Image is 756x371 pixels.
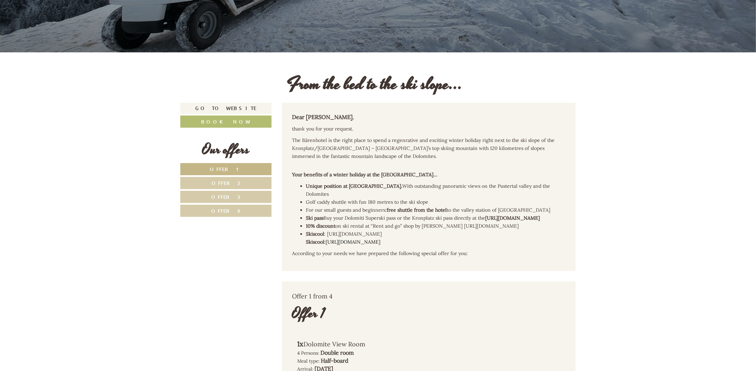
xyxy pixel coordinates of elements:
[324,215,540,221] span: Buy your Dolomiti Superski pass or the Kronplatz ski pass directly at the
[292,250,468,256] span: According to your needs we have prepared the following special offer for you:
[321,357,349,364] b: Half-board
[306,183,550,197] span: With outstanding panoramic views on the Pustertal valley and the Dolomites
[298,339,419,349] div: Dolomite View Room
[306,231,325,237] span: Skiscool
[298,358,320,364] small: Meal type:
[486,215,540,221] strong: [URL][DOMAIN_NAME]
[210,166,242,172] span: Offer 1
[306,215,324,221] span: Ski pass
[287,75,463,94] h1: From the bed to the ski slope...
[326,239,381,245] a: [URL][DOMAIN_NAME]
[211,194,240,200] span: Offer 3
[292,292,333,300] span: Offer 1 from 4
[180,140,272,160] div: Our offers
[464,223,519,229] span: [URL][DOMAIN_NAME]
[306,199,429,205] span: Golf caddy shuttle with fun 180 metres to the ski slope
[298,339,304,348] b: 1x
[292,126,353,132] span: thank you for your request.
[321,349,354,356] b: Double room
[180,116,272,128] a: Book now
[212,180,240,186] span: Offer 2
[180,103,272,114] a: Go to website
[306,231,382,245] span: : [URL][DOMAIN_NAME]
[336,223,463,229] span: on ski rental at “Rent and go” shop by [PERSON_NAME]
[306,183,403,189] span: Unique position at [GEOGRAPHIC_DATA].
[292,304,326,323] div: Offer 1
[298,350,319,356] small: 4 Persons:
[292,137,555,159] span: The Bärenhotel is the right place to spend a regenrative and exciting winter holiday right next t...
[387,207,447,213] strong: free shuttle from the hotel
[211,208,240,214] span: Offer 4
[306,223,336,229] span: 10% discount
[306,239,326,245] span: Skiscool:
[353,114,354,120] em: ,
[292,171,438,178] strong: Your benefits of a winter holiday at the [GEOGRAPHIC_DATA]…
[306,207,551,213] span: For our small guests and beginners: to the valley station of [GEOGRAPHIC_DATA]
[292,113,354,120] strong: Dear [PERSON_NAME]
